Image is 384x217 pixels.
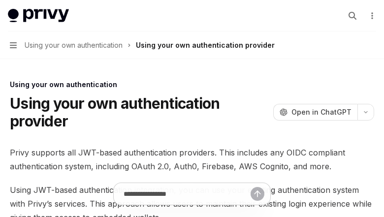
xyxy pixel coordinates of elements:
[291,107,352,117] span: Open in ChatGPT
[366,9,376,23] button: More actions
[10,94,269,130] h1: Using your own authentication provider
[10,146,374,173] span: Privy supports all JWT-based authentication providers. This includes any OIDC compliant authentic...
[251,187,264,201] button: Send message
[8,9,69,23] img: light logo
[10,80,374,90] div: Using your own authentication
[136,39,275,51] div: Using your own authentication provider
[273,104,357,121] button: Open in ChatGPT
[25,39,123,51] span: Using your own authentication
